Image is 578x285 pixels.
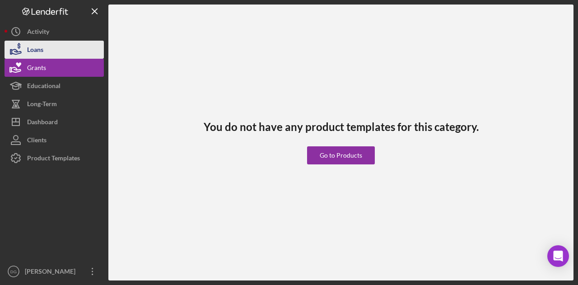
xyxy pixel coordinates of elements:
[23,262,81,283] div: [PERSON_NAME]
[5,149,104,167] button: Product Templates
[5,113,104,131] button: Dashboard
[27,113,58,133] div: Dashboard
[27,77,61,97] div: Educational
[27,41,43,61] div: Loans
[307,133,375,164] a: Go to Products
[5,262,104,280] button: DG[PERSON_NAME]
[27,23,49,43] div: Activity
[5,131,104,149] button: Clients
[5,95,104,113] button: Long-Term
[547,245,569,267] div: Open Intercom Messenger
[27,131,47,151] div: Clients
[307,146,375,164] button: Go to Products
[27,95,57,115] div: Long-Term
[204,121,479,133] h3: You do not have any product templates for this category.
[27,59,46,79] div: Grants
[10,269,17,274] text: DG
[320,146,362,164] div: Go to Products
[27,149,80,169] div: Product Templates
[5,59,104,77] button: Grants
[5,23,104,41] button: Activity
[5,41,104,59] button: Loans
[5,77,104,95] button: Educational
